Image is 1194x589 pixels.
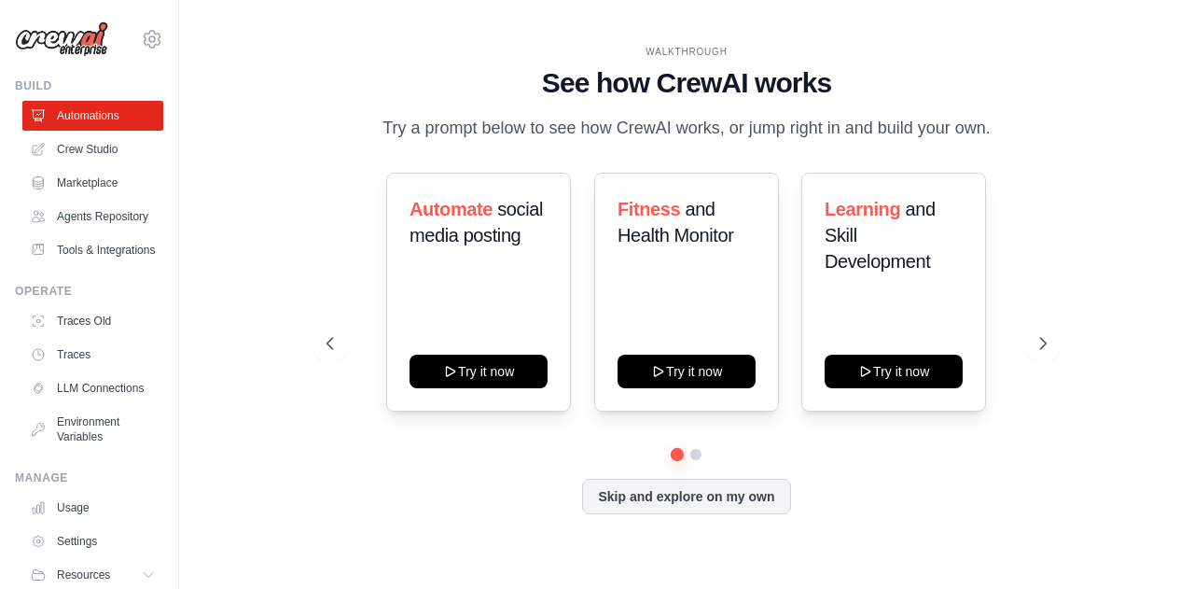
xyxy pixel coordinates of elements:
[326,45,1046,59] div: WALKTHROUGH
[582,479,790,514] button: Skip and explore on my own
[410,199,543,245] span: social media posting
[1101,499,1194,589] iframe: Chat Widget
[22,235,163,265] a: Tools & Integrations
[15,284,163,299] div: Operate
[825,199,936,272] span: and Skill Development
[618,199,733,245] span: and Health Monitor
[22,101,163,131] a: Automations
[57,568,110,582] span: Resources
[22,134,163,164] a: Crew Studio
[825,199,900,219] span: Learning
[22,306,163,336] a: Traces Old
[373,115,1000,142] p: Try a prompt below to see how CrewAI works, or jump right in and build your own.
[618,355,756,388] button: Try it now
[22,373,163,403] a: LLM Connections
[15,21,108,57] img: Logo
[410,199,493,219] span: Automate
[22,202,163,231] a: Agents Repository
[22,526,163,556] a: Settings
[22,340,163,370] a: Traces
[618,199,680,219] span: Fitness
[326,66,1046,100] h1: See how CrewAI works
[22,493,163,523] a: Usage
[22,168,163,198] a: Marketplace
[410,355,548,388] button: Try it now
[15,78,163,93] div: Build
[22,407,163,452] a: Environment Variables
[825,355,963,388] button: Try it now
[15,470,163,485] div: Manage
